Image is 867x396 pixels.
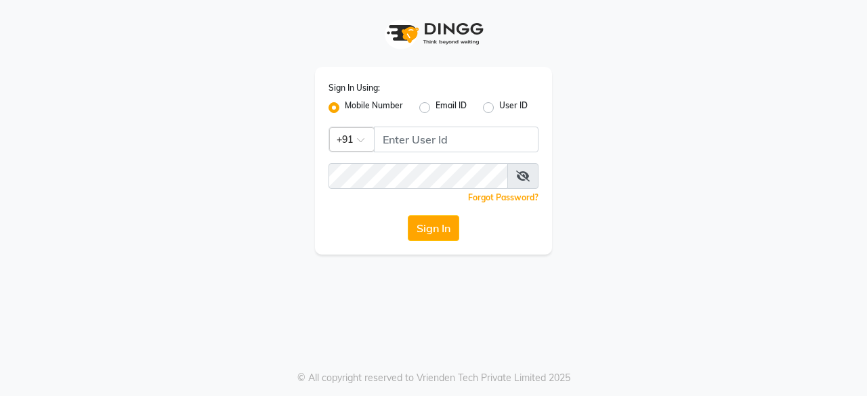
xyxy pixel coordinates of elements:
[468,192,538,202] a: Forgot Password?
[329,163,508,189] input: Username
[379,14,488,53] img: logo1.svg
[374,127,538,152] input: Username
[436,100,467,116] label: Email ID
[345,100,403,116] label: Mobile Number
[329,82,380,94] label: Sign In Using:
[408,215,459,241] button: Sign In
[499,100,528,116] label: User ID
